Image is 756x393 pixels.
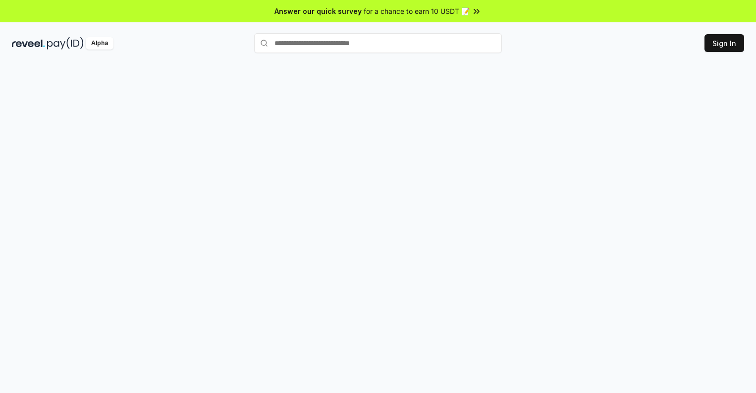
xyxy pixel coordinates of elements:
[47,37,84,50] img: pay_id
[704,34,744,52] button: Sign In
[12,37,45,50] img: reveel_dark
[274,6,362,16] span: Answer our quick survey
[364,6,470,16] span: for a chance to earn 10 USDT 📝
[86,37,113,50] div: Alpha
